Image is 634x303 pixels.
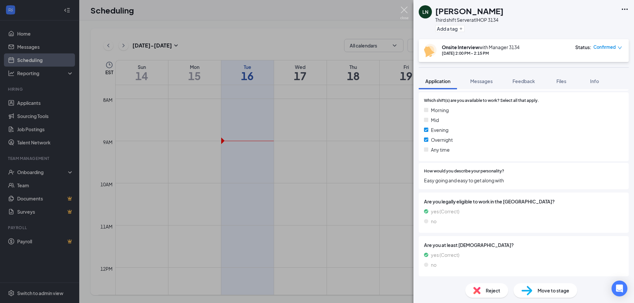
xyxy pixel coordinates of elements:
[617,45,622,50] span: down
[424,98,539,104] span: Which shift(s) are you available to work? Select all that apply.
[422,9,428,15] div: LN
[431,126,448,134] span: Evening
[431,261,437,268] span: no
[486,287,500,294] span: Reject
[424,177,623,184] span: Easy going and easy to get along with
[435,25,465,32] button: PlusAdd a tag
[470,78,493,84] span: Messages
[435,16,504,23] div: Third shift Server at IHOP 3134
[431,208,459,215] span: yes (Correct)
[431,251,459,258] span: yes (Correct)
[431,218,437,225] span: no
[442,44,519,50] div: with Manager 3134
[512,78,535,84] span: Feedback
[538,287,569,294] span: Move to stage
[435,5,504,16] h1: [PERSON_NAME]
[556,78,566,84] span: Files
[621,5,629,13] svg: Ellipses
[442,50,519,56] div: [DATE] 2:00 PM - 2:15 PM
[424,241,623,249] span: Are you at least [DEMOGRAPHIC_DATA]?
[593,44,616,50] span: Confirmed
[425,78,450,84] span: Application
[575,44,591,50] div: Status :
[424,168,504,174] span: How would you describe your personality?
[431,116,439,124] span: Mid
[431,146,450,153] span: Any time
[424,198,623,205] span: Are you legally eligible to work in the [GEOGRAPHIC_DATA]?
[612,281,627,296] div: Open Intercom Messenger
[590,78,599,84] span: Info
[442,44,479,50] b: Onsite Interview
[459,27,463,31] svg: Plus
[431,106,449,114] span: Morning
[431,136,453,143] span: Overnight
